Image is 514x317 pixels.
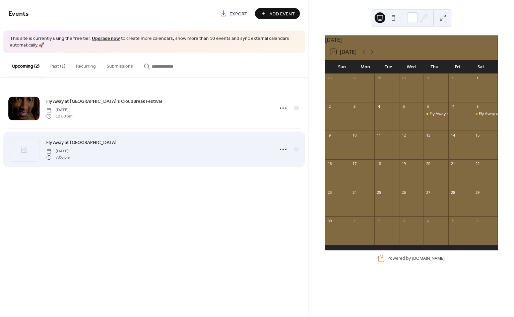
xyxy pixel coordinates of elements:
[71,53,101,77] button: Recurring
[376,76,381,81] div: 28
[230,10,247,17] span: Export
[473,111,498,117] div: Fly Away at Columbia City Theater
[446,60,469,74] div: Fri
[401,76,406,81] div: 29
[450,190,455,195] div: 28
[401,161,406,166] div: 19
[376,133,381,138] div: 11
[354,60,377,74] div: Mon
[269,10,295,17] span: Add Event
[401,190,406,195] div: 26
[450,104,455,109] div: 7
[46,139,117,146] a: Fly Away at [GEOGRAPHIC_DATA]
[352,104,357,109] div: 3
[377,60,400,74] div: Tue
[46,113,72,119] span: 12:00 pm
[376,218,381,223] div: 2
[469,60,492,74] div: Sat
[426,76,431,81] div: 30
[376,104,381,109] div: 4
[401,133,406,138] div: 12
[327,133,332,138] div: 9
[426,161,431,166] div: 20
[450,218,455,223] div: 5
[475,133,480,138] div: 15
[475,76,480,81] div: 1
[475,161,480,166] div: 22
[352,161,357,166] div: 17
[46,98,162,105] span: Fly Away at [GEOGRAPHIC_DATA]'s CloudBreak Festival
[325,36,498,44] div: [DATE]
[426,104,431,109] div: 6
[352,190,357,195] div: 24
[327,218,332,223] div: 30
[46,107,72,113] span: [DATE]
[401,218,406,223] div: 3
[412,256,445,261] a: [DOMAIN_NAME]
[475,218,480,223] div: 6
[401,104,406,109] div: 5
[92,34,120,43] a: Upgrade now
[327,190,332,195] div: 23
[475,190,480,195] div: 29
[327,161,332,166] div: 16
[330,60,354,74] div: Sun
[352,218,357,223] div: 1
[450,133,455,138] div: 14
[10,35,298,49] span: This site is currently using the free tier. to create more calendars, show more than 10 events an...
[101,53,138,77] button: Submissions
[450,161,455,166] div: 21
[426,190,431,195] div: 27
[387,256,445,261] div: Powered by
[46,154,70,160] span: 7:00 pm
[376,161,381,166] div: 18
[376,190,381,195] div: 25
[352,133,357,138] div: 10
[328,47,359,57] button: 25[DATE]
[426,133,431,138] div: 13
[46,97,162,105] a: Fly Away at [GEOGRAPHIC_DATA]'s CloudBreak Festival
[327,76,332,81] div: 26
[46,148,70,154] span: [DATE]
[45,53,71,77] button: Past (1)
[327,104,332,109] div: 2
[400,60,423,74] div: Wed
[352,76,357,81] div: 27
[475,104,480,109] div: 8
[215,8,252,19] a: Export
[426,218,431,223] div: 4
[8,7,29,20] span: Events
[450,76,455,81] div: 31
[423,60,446,74] div: Thu
[255,8,300,19] button: Add Event
[424,111,448,117] div: Fly Away at Seattle's CloudBreak Festival
[7,53,45,77] button: Upcoming (2)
